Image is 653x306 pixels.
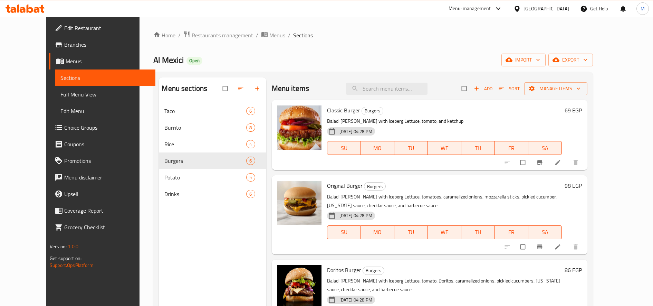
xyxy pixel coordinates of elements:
[159,119,266,136] div: Burrito8
[247,141,255,148] span: 4
[327,141,361,155] button: SU
[246,157,255,165] div: items
[458,82,472,95] span: Select section
[565,181,582,191] h6: 98 EGP
[428,141,461,155] button: WE
[64,173,150,182] span: Menu disclaimer
[159,136,266,152] div: Rice4
[288,31,290,39] li: /
[501,54,546,66] button: import
[472,83,494,94] button: Add
[49,136,155,152] a: Coupons
[162,83,207,94] h2: Menu sections
[428,225,461,239] button: WE
[164,190,246,198] span: Drinks
[256,31,258,39] li: /
[50,254,81,263] span: Get support on:
[164,140,246,148] span: Rice
[186,58,202,64] span: Open
[64,140,150,148] span: Coupons
[178,31,181,39] li: /
[337,128,375,135] span: [DATE] 04:28 PM
[183,31,253,40] a: Restaurants management
[55,69,155,86] a: Sections
[495,225,528,239] button: FR
[66,57,150,65] span: Menus
[554,159,563,166] a: Edit menu item
[327,265,361,275] span: Doritos Burger
[327,117,562,126] p: Baladi [PERSON_NAME] with Iceberg Lettuce, tomato, and ketchup
[431,227,459,237] span: WE
[246,107,255,115] div: items
[464,227,492,237] span: TH
[565,105,582,115] h6: 69 EGP
[219,82,233,95] span: Select all sections
[49,20,155,36] a: Edit Restaurant
[394,225,428,239] button: TU
[246,123,255,132] div: items
[50,261,94,270] a: Support.OpsPlatform
[64,40,150,49] span: Branches
[64,24,150,32] span: Edit Restaurant
[159,169,266,186] div: Potato5
[568,239,585,254] button: delete
[49,36,155,53] a: Branches
[361,225,394,239] button: MO
[164,173,246,182] span: Potato
[531,143,559,153] span: SA
[64,157,150,165] span: Promotions
[246,190,255,198] div: items
[565,265,582,275] h6: 86 EGP
[247,124,255,131] span: 8
[247,158,255,164] span: 6
[60,107,150,115] span: Edit Menu
[472,83,494,94] span: Add item
[461,141,495,155] button: TH
[364,143,392,153] span: MO
[327,105,360,115] span: Classic Burger
[397,227,425,237] span: TU
[363,267,384,275] div: Burgers
[247,174,255,181] span: 5
[507,56,540,64] span: import
[250,81,266,96] button: Add section
[498,227,526,237] span: FR
[397,143,425,153] span: TU
[277,105,321,150] img: Classic Burger
[64,206,150,215] span: Coverage Report
[261,31,285,40] a: Menus
[246,140,255,148] div: items
[516,240,531,253] span: Select to update
[49,186,155,202] a: Upsell
[60,74,150,82] span: Sections
[568,155,585,170] button: delete
[55,86,155,103] a: Full Menu View
[363,267,384,275] span: Burgers
[532,155,549,170] button: Branch-specific-item
[531,227,559,237] span: SA
[64,190,150,198] span: Upsell
[49,202,155,219] a: Coverage Report
[346,83,428,95] input: search
[498,143,526,153] span: FR
[364,183,385,191] span: Burgers
[293,31,313,39] span: Sections
[337,297,375,303] span: [DATE] 04:28 PM
[247,108,255,114] span: 6
[554,243,563,250] a: Edit menu item
[192,31,253,39] span: Restaurants management
[327,277,562,294] p: Baladi [PERSON_NAME] with Iceberg Lettuce, tomato, Doritos, caramelized onions, pickled cucumbers...
[153,31,593,40] nav: breadcrumb
[49,169,155,186] a: Menu disclaimer
[247,191,255,197] span: 6
[362,107,383,115] span: Burgers
[153,31,175,39] a: Home
[337,212,375,219] span: [DATE] 04:28 PM
[233,81,250,96] span: Sort sections
[272,83,309,94] h2: Menu items
[449,4,491,13] div: Menu-management
[330,143,358,153] span: SU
